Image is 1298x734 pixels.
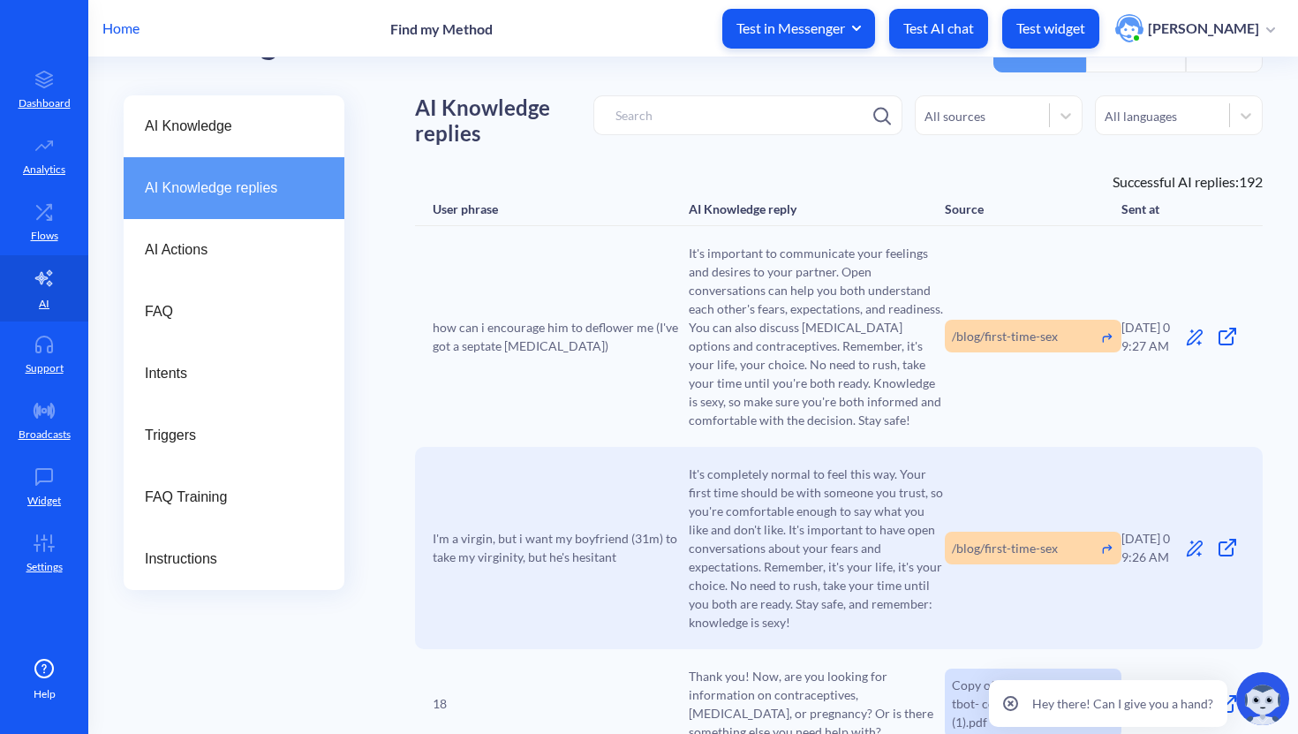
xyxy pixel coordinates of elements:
[415,171,1263,193] div: Successful AI replies: 192
[945,320,1121,352] div: https://findmymethod.org/blog/first-time-sex
[19,95,71,111] p: Dashboard
[145,116,309,137] span: AI Knowledge
[23,162,65,178] p: Analytics
[736,19,861,38] span: Test in Messenger
[889,9,988,49] button: Test AI chat
[903,19,974,37] p: Test AI chat
[26,360,64,376] p: Support
[415,95,593,147] h1: AI Knowledge replies
[19,427,71,443] p: Broadcasts
[689,465,945,632] span: It's completely normal to feel this way. Your first time should be with someone you trust, so you...
[952,327,1058,345] span: /blog/first-time-sex
[124,343,344,405] a: Intents
[145,425,309,446] span: Triggers
[145,239,309,261] span: AI Actions
[124,95,344,157] a: AI Knowledge
[124,528,344,590] a: Instructions
[945,201,984,216] div: Source
[433,694,447,713] span: 18
[924,106,985,125] div: All sources
[952,676,1100,731] span: Copy of Copy of FMM Chatbot- content organization (1).pdf
[1236,672,1289,725] img: copilot-icon.svg
[124,219,344,281] a: AI Actions
[124,157,344,219] a: AI Knowledge replies
[593,95,902,135] input: Search
[689,244,945,429] span: It's important to communicate your feelings and desires to your partner. Open conversations can h...
[39,296,49,312] p: AI
[952,539,1058,557] span: /blog/first-time-sex
[433,529,689,566] span: I'm a virgin, but i want my boyfriend (31m) to take my virginity, but he's hesitant
[1115,14,1143,42] img: user photo
[722,9,875,49] button: Test in Messenger
[433,201,498,216] div: User phrase
[124,405,344,466] a: Triggers
[1121,201,1159,216] div: Sent at
[945,532,1121,564] div: https://findmymethod.org/blog/first-time-sex
[102,18,140,39] p: Home
[27,493,61,509] p: Widget
[1121,529,1179,566] div: [DATE] 09:26 AM
[689,201,796,216] div: AI Knowledge reply
[124,281,344,343] a: FAQ
[145,363,309,384] span: Intents
[26,559,63,575] p: Settings
[145,301,309,322] span: FAQ
[1002,9,1099,49] button: Test widget
[390,20,493,37] p: Find my Method
[1105,106,1177,125] div: All languages
[1148,19,1259,38] p: [PERSON_NAME]
[1121,318,1179,355] div: [DATE] 09:27 AM
[145,549,309,570] span: Instructions
[433,318,689,355] span: how can i encourage him to deflower me (I've got a septate [MEDICAL_DATA])
[124,466,344,528] a: FAQ Training
[31,228,58,244] p: Flows
[1032,694,1213,713] p: Hey there! Can I give you a hand?
[145,487,309,508] span: FAQ Training
[34,686,56,702] span: Help
[1016,19,1085,37] p: Test widget
[145,178,309,199] span: AI Knowledge replies
[1106,12,1284,44] button: user photo[PERSON_NAME]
